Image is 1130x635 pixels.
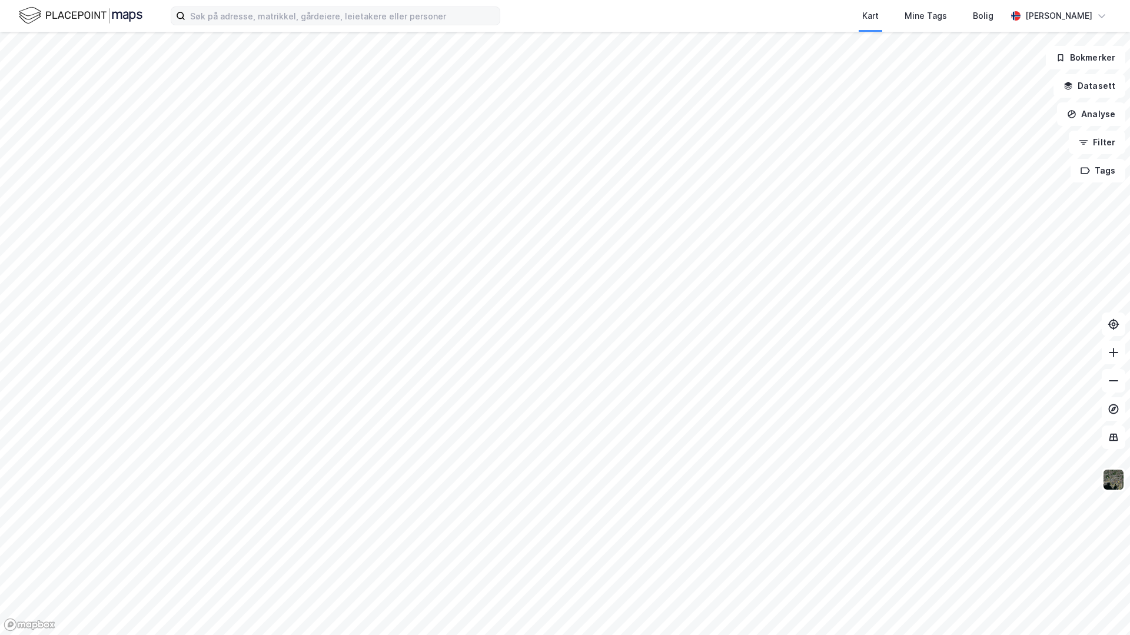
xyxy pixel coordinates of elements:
div: Kart [862,9,879,23]
iframe: Chat Widget [1071,579,1130,635]
div: Kontrollprogram for chat [1071,579,1130,635]
img: logo.f888ab2527a4732fd821a326f86c7f29.svg [19,5,142,26]
div: [PERSON_NAME] [1025,9,1092,23]
input: Søk på adresse, matrikkel, gårdeiere, leietakere eller personer [185,7,500,25]
div: Bolig [973,9,993,23]
div: Mine Tags [905,9,947,23]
